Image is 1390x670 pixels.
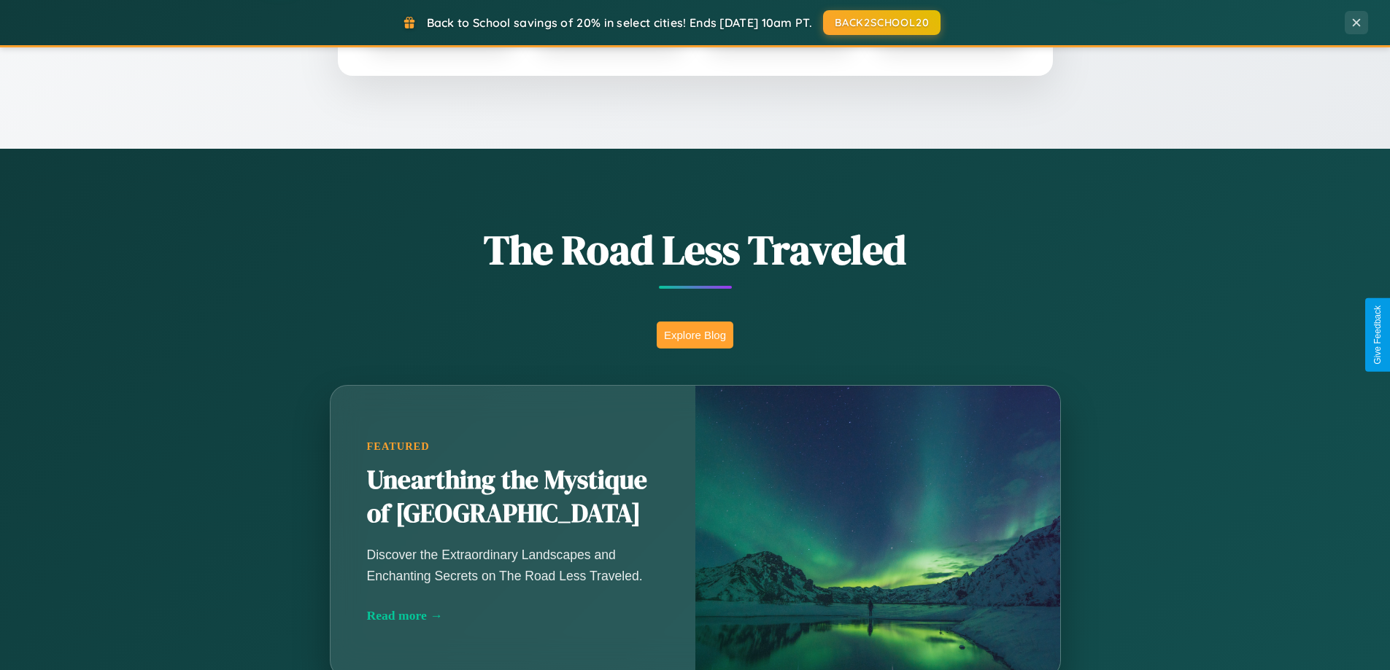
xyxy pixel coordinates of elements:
[427,15,812,30] span: Back to School savings of 20% in select cities! Ends [DATE] 10am PT.
[1372,305,1383,365] div: Give Feedback
[367,608,659,623] div: Read more →
[367,464,659,531] h2: Unearthing the Mystique of [GEOGRAPHIC_DATA]
[258,222,1133,278] h1: The Road Less Traveled
[657,322,733,348] button: Explore Blog
[823,10,941,35] button: BACK2SCHOOL20
[367,545,659,585] p: Discover the Extraordinary Landscapes and Enchanting Secrets on The Road Less Traveled.
[367,440,659,453] div: Featured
